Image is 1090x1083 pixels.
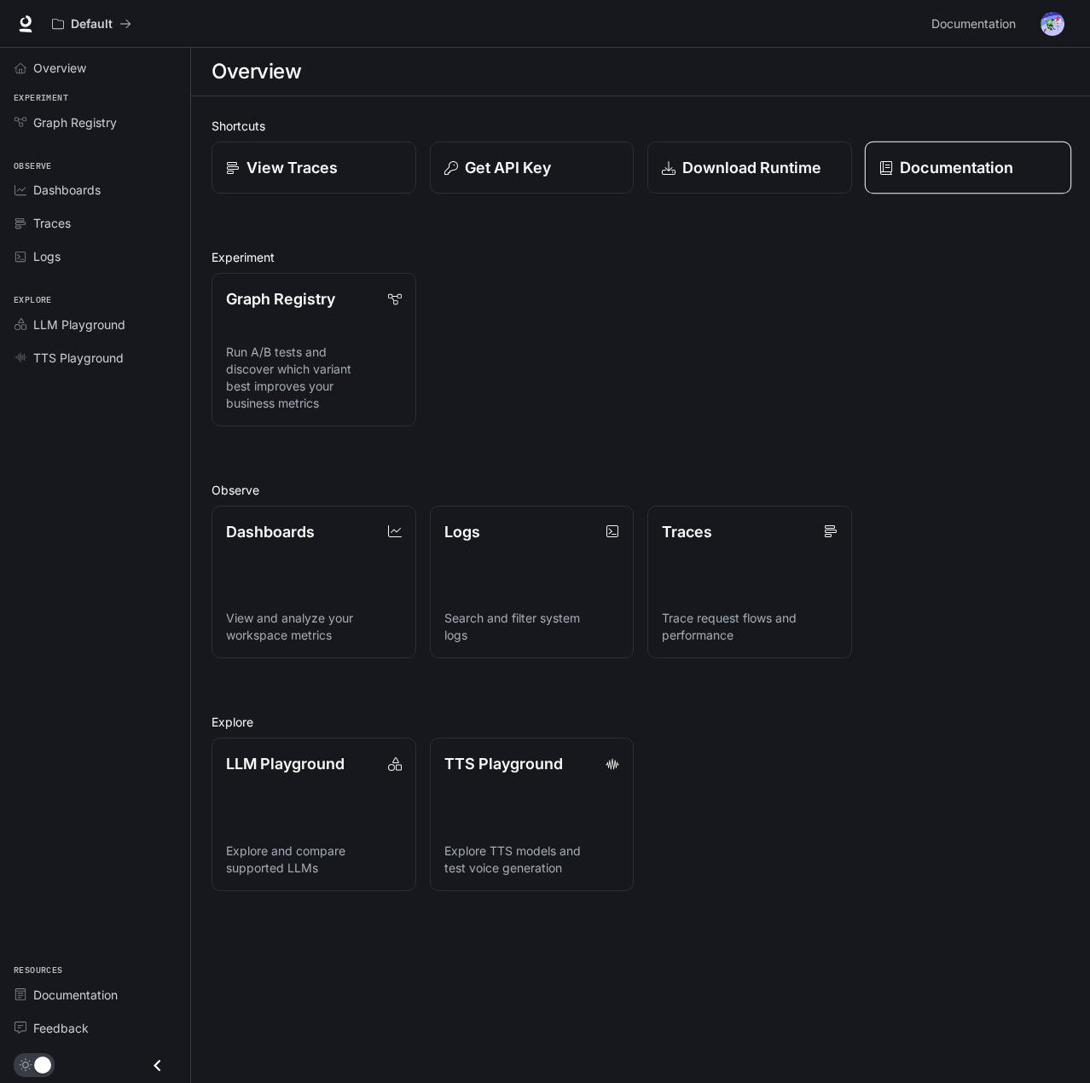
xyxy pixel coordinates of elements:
[33,59,86,77] span: Overview
[246,156,338,179] p: View Traces
[226,520,315,543] p: Dashboards
[7,241,183,271] a: Logs
[33,247,61,265] span: Logs
[7,175,183,205] a: Dashboards
[212,273,416,426] a: Graph RegistryRun A/B tests and discover which variant best improves your business metrics
[925,7,1029,41] a: Documentation
[33,1019,89,1037] span: Feedback
[226,344,402,412] p: Run A/B tests and discover which variant best improves your business metrics
[430,506,635,659] a: LogsSearch and filter system logs
[900,156,1013,179] p: Documentation
[647,506,852,659] a: TracesTrace request flows and performance
[864,142,1070,194] a: Documentation
[444,610,620,644] p: Search and filter system logs
[430,142,635,194] button: Get API Key
[212,713,1070,731] h2: Explore
[212,738,416,891] a: LLM PlaygroundExplore and compare supported LLMs
[226,843,402,877] p: Explore and compare supported LLMs
[662,610,838,644] p: Trace request flows and performance
[430,738,635,891] a: TTS PlaygroundExplore TTS models and test voice generation
[212,142,416,194] a: View Traces
[682,156,821,179] p: Download Runtime
[212,117,1070,135] h2: Shortcuts
[33,986,118,1004] span: Documentation
[212,481,1070,499] h2: Observe
[931,14,1016,35] span: Documentation
[465,156,551,179] p: Get API Key
[34,1055,51,1074] span: Dark mode toggle
[33,349,124,367] span: TTS Playground
[138,1048,177,1083] button: Close drawer
[212,506,416,659] a: DashboardsView and analyze your workspace metrics
[7,310,183,339] a: LLM Playground
[1041,12,1064,36] img: User avatar
[1035,7,1070,41] button: User avatar
[7,53,183,83] a: Overview
[7,208,183,238] a: Traces
[226,752,345,775] p: LLM Playground
[7,980,183,1010] a: Documentation
[647,142,852,194] a: Download Runtime
[226,610,402,644] p: View and analyze your workspace metrics
[7,1013,183,1043] a: Feedback
[444,520,480,543] p: Logs
[33,214,71,232] span: Traces
[662,520,712,543] p: Traces
[33,113,117,131] span: Graph Registry
[444,752,563,775] p: TTS Playground
[44,7,139,41] button: All workspaces
[212,248,1070,266] h2: Experiment
[7,107,183,137] a: Graph Registry
[7,343,183,373] a: TTS Playground
[226,287,335,310] p: Graph Registry
[212,55,301,89] h1: Overview
[71,17,113,32] p: Default
[33,181,101,199] span: Dashboards
[33,316,125,333] span: LLM Playground
[444,843,620,877] p: Explore TTS models and test voice generation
